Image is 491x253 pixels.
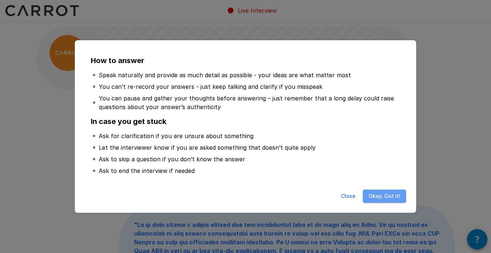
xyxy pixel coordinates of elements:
[99,94,399,111] p: You can pause and gather your thoughts before answering – just remember that a long delay could r...
[91,56,144,65] b: How to answer
[363,190,406,203] button: Okay, Got it!
[99,143,316,152] p: Let the interviewer know if you are asked something that doesn’t quite apply
[99,71,351,79] p: Speak naturally and provide as much detail as possible - your ideas are what matter most
[99,82,322,91] p: You can’t re-record your answers - just keep talking and clarify if you misspeak
[99,132,253,140] p: Ask for clarification if you are unsure about something
[99,166,195,175] p: Ask to end the interview if needed
[99,155,245,163] p: Ask to skip a question if you don’t know the answer
[91,117,166,126] b: In case you get stuck
[337,190,360,203] button: Close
